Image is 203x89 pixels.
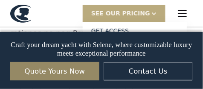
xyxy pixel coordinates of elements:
div: SEE Our Pricing [91,9,150,18]
nav: SEE Our Pricing [83,22,187,57]
a: Get access [83,22,187,40]
a: Contact Us [104,62,193,80]
p: Craft your dream yacht with Selene, where customizable luxury meets exceptional performance [10,41,193,58]
a: Quote Yours Now [10,62,99,80]
div: SEE Our Pricing [83,5,165,22]
a: home [10,5,54,23]
div: menu [172,3,193,24]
